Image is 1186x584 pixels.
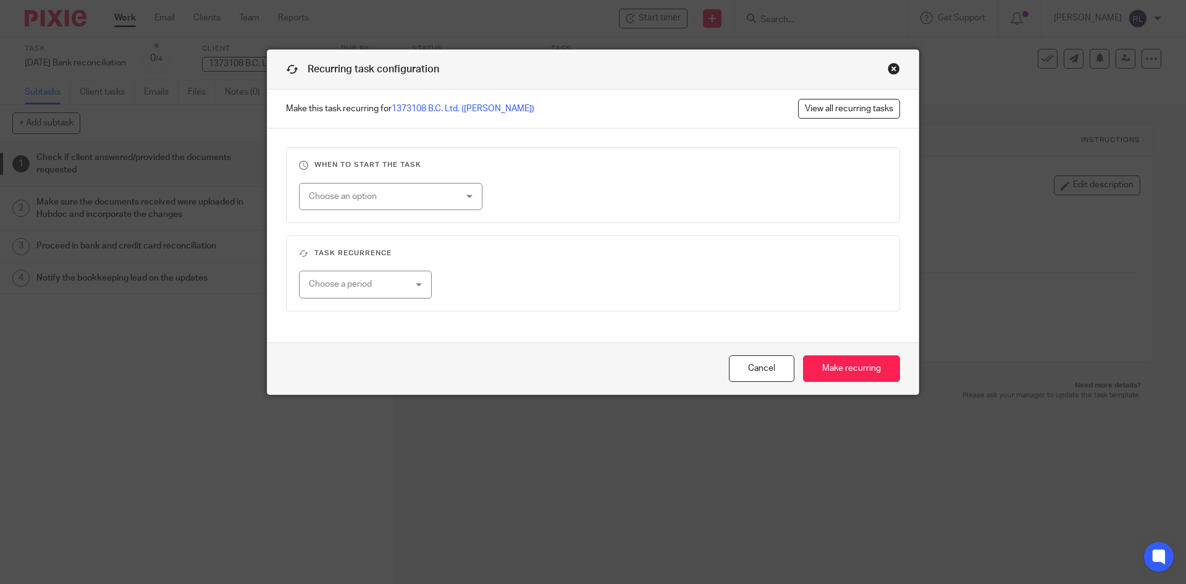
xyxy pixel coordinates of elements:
a: 1373108 B.C. Ltd. ([PERSON_NAME]) [392,104,534,113]
h3: When to start the task [299,160,887,170]
h3: Task recurrence [299,248,887,258]
a: View all recurring tasks [798,99,900,119]
div: Choose an option [309,184,447,209]
div: Choose a period [309,271,406,297]
span: Make this task recurring for [286,103,534,115]
button: Cancel [729,355,794,382]
div: Close this dialog window [888,62,900,75]
h1: Recurring task configuration [286,62,439,77]
input: Make recurring [803,355,900,382]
